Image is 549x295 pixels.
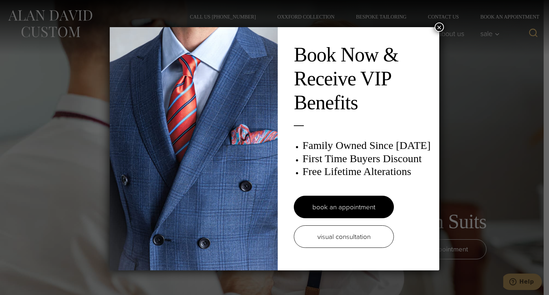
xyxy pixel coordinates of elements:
a: book an appointment [294,196,394,218]
h3: Free Lifetime Alterations [302,165,432,178]
a: visual consultation [294,225,394,248]
h3: First Time Buyers Discount [302,152,432,165]
span: Help [16,5,31,11]
h3: Family Owned Since [DATE] [302,139,432,152]
button: Close [435,22,444,32]
h2: Book Now & Receive VIP Benefits [294,43,432,115]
